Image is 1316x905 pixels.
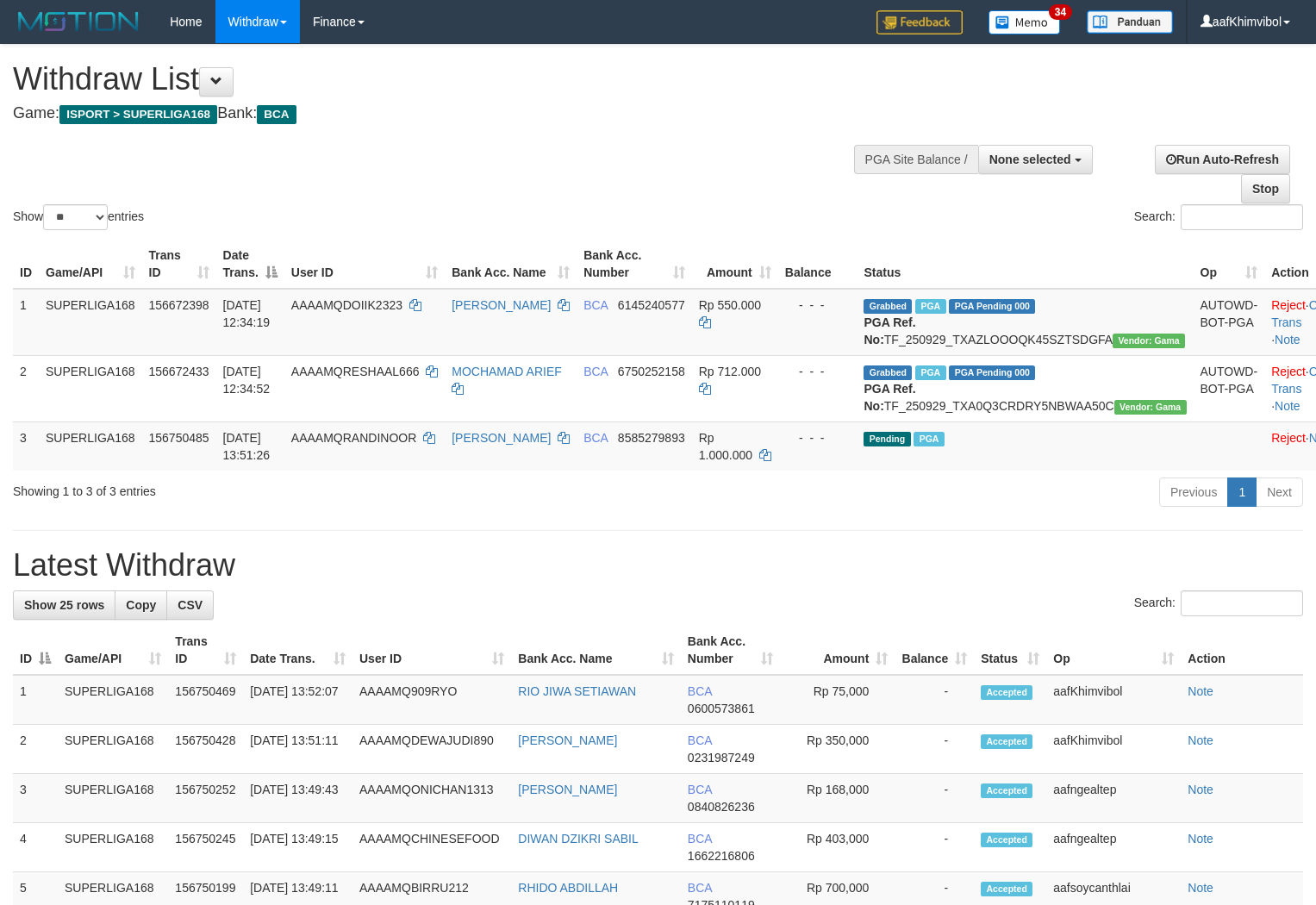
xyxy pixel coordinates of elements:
span: Rp 550.000 [699,298,761,312]
img: Feedback.jpg [876,10,963,34]
td: Rp 168,000 [780,774,895,823]
a: Note [1188,783,1213,796]
input: Search: [1181,204,1303,230]
td: SUPERLIGA168 [58,823,168,872]
span: 156672433 [149,365,209,378]
td: 4 [13,823,58,872]
td: 1 [13,289,39,356]
span: Copy [126,598,156,612]
th: Status [857,240,1193,289]
span: AAAAMQDOIIK2323 [291,298,402,312]
a: Reject [1271,298,1306,312]
a: Previous [1159,477,1228,507]
span: Marked by aafsoycanthlai [915,299,945,314]
td: AUTOWD-BOT-PGA [1194,289,1265,356]
td: aafngealtep [1046,774,1181,823]
a: 1 [1227,477,1257,507]
td: 1 [13,675,58,725]
a: RIO JIWA SETIAWAN [518,684,636,698]
span: Vendor URL: https://trx31.1velocity.biz [1113,334,1185,348]
span: Accepted [981,882,1032,896]
div: - - - [785,296,851,314]
a: RHIDO ABDILLAH [518,881,618,895]
td: Rp 403,000 [780,823,895,872]
td: [DATE] 13:49:15 [243,823,352,872]
td: 2 [13,725,58,774]
span: Accepted [981,685,1032,700]
span: CSV [178,598,203,612]
span: [DATE] 12:34:52 [223,365,271,396]
th: Bank Acc. Name: activate to sort column ascending [445,240,577,289]
td: [DATE] 13:49:43 [243,774,352,823]
span: Grabbed [864,365,912,380]
b: PGA Ref. No: [864,382,915,413]
a: [PERSON_NAME] [452,298,551,312]
td: 3 [13,421,39,471]
td: 2 [13,355,39,421]
th: Amount: activate to sort column ascending [692,240,778,289]
span: ISPORT > SUPERLIGA168 [59,105,217,124]
td: 156750252 [168,774,243,823]
span: PGA Pending [949,365,1035,380]
td: SUPERLIGA168 [58,774,168,823]
span: [DATE] 12:34:19 [223,298,271,329]
a: Run Auto-Refresh [1155,145,1290,174]
th: ID: activate to sort column descending [13,626,58,675]
td: TF_250929_TXA0Q3CRDRY5NBWAA50C [857,355,1193,421]
span: BCA [583,431,608,445]
img: Button%20Memo.svg [989,10,1061,34]
a: DIWAN DZIKRI SABIL [518,832,639,846]
th: Action [1181,626,1303,675]
th: Op: activate to sort column ascending [1046,626,1181,675]
span: Pending [864,432,910,446]
a: [PERSON_NAME] [452,431,551,445]
span: Copy 0840826236 to clipboard [688,800,755,814]
a: Next [1256,477,1303,507]
span: Vendor URL: https://trx31.1velocity.biz [1114,400,1187,415]
td: aafKhimvibol [1046,725,1181,774]
th: Bank Acc. Name: activate to sort column ascending [511,626,681,675]
span: PGA Pending [949,299,1035,314]
th: Balance [778,240,858,289]
td: 156750245 [168,823,243,872]
span: 34 [1049,4,1072,20]
b: PGA Ref. No: [864,315,915,346]
a: Note [1275,399,1300,413]
th: ID [13,240,39,289]
span: Copy 6145240577 to clipboard [618,298,685,312]
a: Stop [1241,174,1290,203]
div: - - - [785,363,851,380]
td: - [895,725,974,774]
a: CSV [166,590,214,620]
td: AAAAMQDEWAJUDI890 [352,725,511,774]
span: 156672398 [149,298,209,312]
span: Marked by aafsoycanthlai [915,365,945,380]
select: Showentries [43,204,108,230]
span: BCA [688,832,712,846]
span: Copy 1662216806 to clipboard [688,849,755,863]
th: Game/API: activate to sort column ascending [39,240,142,289]
td: aafKhimvibol [1046,675,1181,725]
div: Showing 1 to 3 of 3 entries [13,476,535,500]
span: Accepted [981,833,1032,847]
th: Bank Acc. Number: activate to sort column ascending [577,240,692,289]
span: Copy 0600573861 to clipboard [688,702,755,715]
img: MOTION_logo.png [13,9,144,34]
a: [PERSON_NAME] [518,783,617,796]
div: - - - [785,429,851,446]
a: MOCHAMAD ARIEF [452,365,562,378]
span: AAAAMQRESHAAL666 [291,365,420,378]
span: 156750485 [149,431,209,445]
a: Copy [115,590,167,620]
h1: Latest Withdraw [13,548,1303,583]
a: Note [1188,832,1213,846]
td: [DATE] 13:51:11 [243,725,352,774]
span: BCA [688,684,712,698]
a: Note [1188,881,1213,895]
td: SUPERLIGA168 [39,289,142,356]
td: Rp 75,000 [780,675,895,725]
span: BCA [257,105,296,124]
th: Balance: activate to sort column ascending [895,626,974,675]
th: Trans ID: activate to sort column ascending [142,240,216,289]
th: Trans ID: activate to sort column ascending [168,626,243,675]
